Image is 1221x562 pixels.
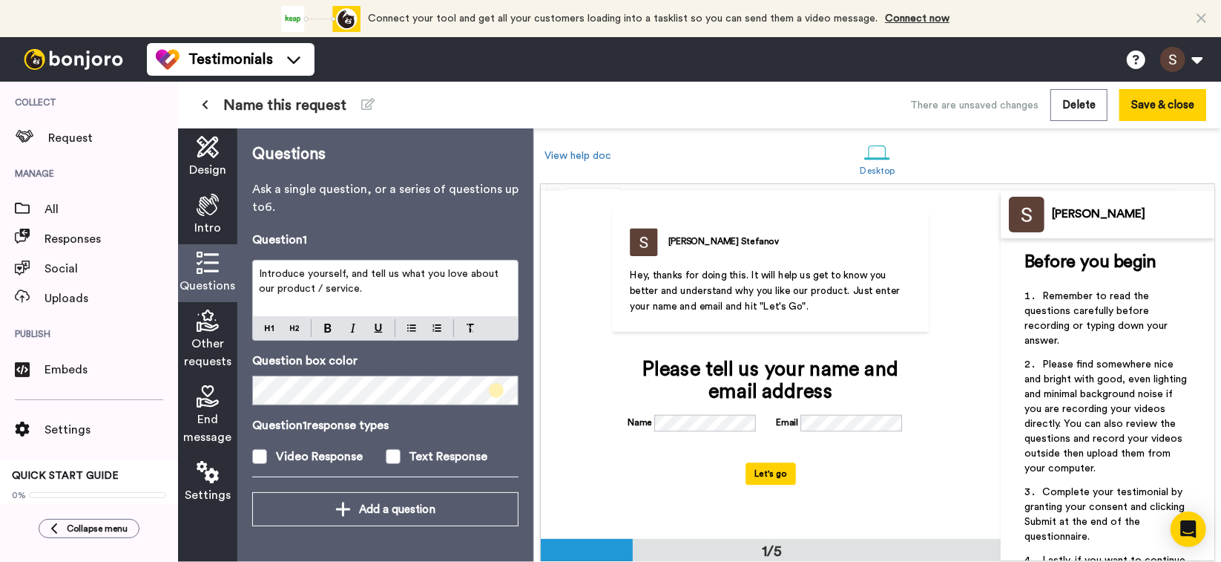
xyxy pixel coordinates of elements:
[252,180,519,216] p: Ask a single question, or a series of questions up to 6 .
[466,324,475,333] img: clear-format.svg
[185,486,231,504] span: Settings
[1050,89,1108,121] button: Delete
[1024,359,1190,474] span: Please find somewhere nice and bright with good, even lighting and minimal background noise if yo...
[1052,207,1214,221] div: [PERSON_NAME]
[279,6,361,32] div: animation
[910,98,1039,113] div: There are unsaved changes
[630,229,658,257] img: ACg8ocJH0NjCZPwgb0MDkJZfDVWmxqj0I1ieHpNG0vbN3EVSO64ttg=s96-c
[48,129,178,147] span: Request
[407,322,416,334] img: bulleted-block.svg
[12,489,26,501] span: 0%
[628,416,652,430] label: Name
[432,322,441,334] img: numbered-block.svg
[45,290,178,307] span: Uploads
[188,49,273,70] span: Testimonials
[544,151,611,161] a: View help doc
[324,324,332,333] img: bold-mark.svg
[45,260,178,278] span: Social
[259,269,501,294] span: Introduce yourself, and tell us what you love about our product / service.
[189,161,226,179] span: Design
[669,235,780,249] div: [PERSON_NAME] Stefanov
[264,500,507,518] div: Add a question
[12,471,119,481] span: QUICK START GUIDE
[45,230,178,248] span: Responses
[194,219,221,237] span: Intro
[860,166,895,176] div: Desktop
[1119,89,1206,121] button: Save & close
[18,49,129,70] img: bj-logo-header-white.svg
[223,95,346,116] span: Name this request
[184,335,231,370] span: Other requests
[350,324,356,333] img: italic-mark.svg
[374,324,383,333] img: underline-mark.svg
[67,523,128,535] span: Collapse menu
[45,200,178,218] span: All
[409,448,488,465] div: Text Response
[885,13,950,24] a: Connect now
[737,541,808,562] div: 1/5
[156,48,180,71] img: tm-color.svg
[853,132,903,183] a: Desktop
[45,361,178,379] span: Embeds
[180,277,236,295] span: Questions
[1171,512,1206,547] div: Open Intercom Messenger
[1009,197,1044,232] img: Profile Image
[184,411,232,446] span: End message
[252,352,519,370] p: Question box color
[45,421,178,439] span: Settings
[290,322,299,334] img: heading-two-block.svg
[368,13,878,24] span: Connect your tool and get all your customers loading into a tasklist so you can send them a video...
[252,492,519,526] button: Add a question
[776,416,798,430] label: Email
[746,463,796,486] button: Let's go
[252,416,519,434] p: Question 1 response types
[276,448,363,465] div: Video Response
[628,359,914,403] div: Please tell us your name and email address
[1024,487,1188,542] span: Complete your testimonial by granting your consent and clicking Submit at the end of the question...
[252,143,519,166] p: Questions
[252,231,307,249] p: Question 1
[39,519,139,538] button: Collapse menu
[630,270,903,312] span: Hey, thanks for doing this. It will help us get to know you better and understand why you like ou...
[265,322,274,334] img: heading-one-block.svg
[1024,291,1171,346] span: Remember to read the questions carefully before recording or typing down your answer.
[1024,253,1156,271] span: Before you begin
